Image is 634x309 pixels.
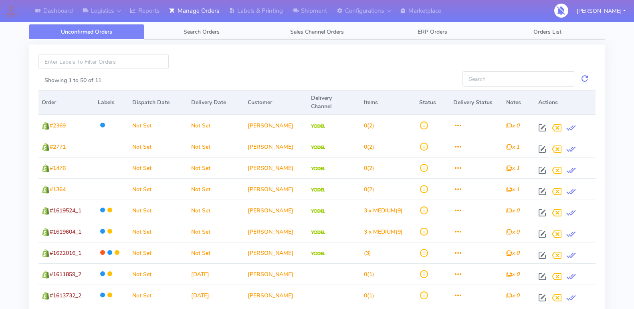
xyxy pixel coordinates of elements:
[571,3,632,19] button: [PERSON_NAME]
[50,228,81,236] span: #1619604_1
[506,249,519,257] i: x 0
[244,200,308,221] td: [PERSON_NAME]
[188,221,244,242] td: Not Set
[50,249,81,257] span: #1622016_1
[244,221,308,242] td: [PERSON_NAME]
[364,186,367,193] span: 0
[506,143,519,151] i: x 1
[244,90,308,115] th: Customer
[364,271,374,278] span: (1)
[129,90,188,115] th: Dispatch Date
[129,221,188,242] td: Not Set
[44,76,101,85] label: Showing 1 to 50 of 11
[364,164,367,172] span: 0
[188,200,244,221] td: Not Set
[244,115,308,136] td: [PERSON_NAME]
[38,90,95,115] th: Order
[50,186,66,193] span: #1364
[61,28,112,36] span: Unconfirmed Orders
[450,90,503,115] th: Delivery Status
[129,136,188,157] td: Not Set
[290,28,344,36] span: Sales Channel Orders
[361,90,416,115] th: Items
[364,207,403,214] span: (9)
[533,28,561,36] span: Orders List
[418,28,447,36] span: ERP Orders
[311,209,325,213] img: Yodel
[188,285,244,306] td: [DATE]
[50,207,81,214] span: #1619524_1
[95,90,129,115] th: Labels
[129,157,188,178] td: Not Set
[50,271,81,278] span: #1611859_2
[244,285,308,306] td: [PERSON_NAME]
[364,207,396,214] span: 3 x MEDIUM
[38,54,169,69] input: Enter Labels To Filter Orders
[50,164,66,172] span: #1476
[535,90,596,115] th: Actions
[308,90,361,115] th: Delivery Channel
[416,90,450,115] th: Status
[506,122,519,129] i: x 0
[129,242,188,263] td: Not Set
[50,292,81,299] span: #1613732_2
[364,143,374,151] span: (2)
[188,157,244,178] td: Not Set
[244,178,308,200] td: [PERSON_NAME]
[244,242,308,263] td: [PERSON_NAME]
[503,90,535,115] th: Notes
[50,143,66,151] span: #2771
[29,24,605,40] ul: Tabs
[506,228,519,236] i: x 0
[364,292,374,299] span: (1)
[188,115,244,136] td: Not Set
[364,122,367,129] span: 0
[364,228,396,236] span: 3 x MEDIUM
[311,252,325,256] img: Yodel
[364,249,371,257] span: (3)
[129,263,188,285] td: Not Set
[244,263,308,285] td: [PERSON_NAME]
[364,186,374,193] span: (2)
[311,145,325,149] img: Yodel
[244,157,308,178] td: [PERSON_NAME]
[188,90,244,115] th: Delivery Date
[129,285,188,306] td: Not Set
[364,164,374,172] span: (2)
[129,200,188,221] td: Not Set
[184,28,220,36] span: Search Orders
[506,186,519,193] i: x 1
[188,136,244,157] td: Not Set
[129,178,188,200] td: Not Set
[364,271,367,278] span: 0
[188,178,244,200] td: Not Set
[50,122,66,129] span: #2369
[311,230,325,234] img: Yodel
[188,263,244,285] td: [DATE]
[506,207,519,214] i: x 0
[311,167,325,171] img: Yodel
[506,271,519,278] i: x 0
[364,292,367,299] span: 0
[364,122,374,129] span: (2)
[506,292,519,299] i: x 0
[244,136,308,157] td: [PERSON_NAME]
[364,228,403,236] span: (9)
[311,188,325,192] img: Yodel
[506,164,519,172] i: x 1
[311,124,325,128] img: Yodel
[462,71,575,86] input: Search
[364,143,367,151] span: 0
[129,115,188,136] td: Not Set
[188,242,244,263] td: Not Set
